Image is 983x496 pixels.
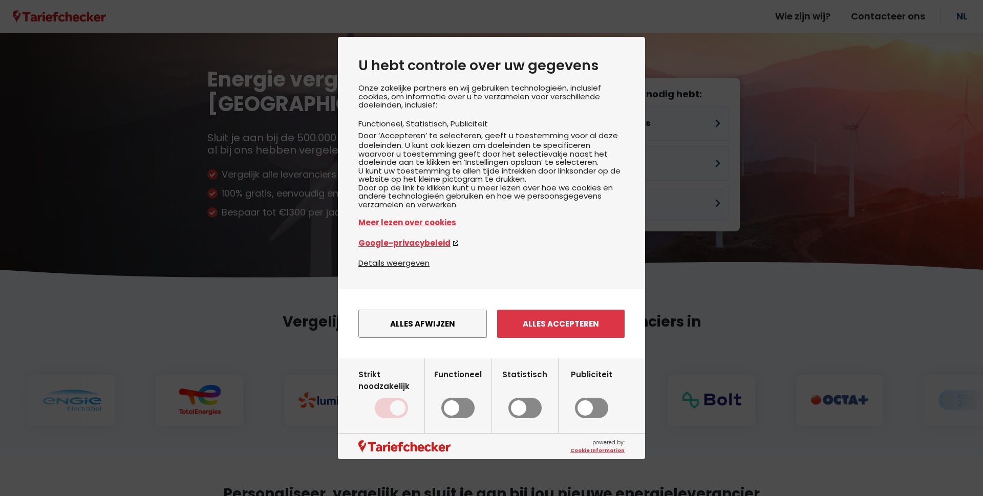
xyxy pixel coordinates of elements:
[358,310,487,338] button: Alles afwijzen
[358,440,451,453] img: logo
[571,369,612,419] label: Publiciteit
[451,118,488,129] li: Publiciteit
[570,439,625,454] span: powered by:
[406,118,451,129] li: Statistisch
[497,310,625,338] button: Alles accepteren
[434,369,482,419] label: Functioneel
[358,369,424,419] label: Strikt noodzakelijk
[358,237,625,249] a: Google-privacybeleid
[570,447,625,454] a: Cookie Information
[358,217,625,228] a: Meer lezen over cookies
[358,257,430,269] button: Details weergeven
[358,84,625,257] div: Onze zakelijke partners en wij gebruiken technologieën, inclusief cookies, om informatie over u t...
[502,369,547,419] label: Statistisch
[358,118,406,129] li: Functioneel
[358,57,625,74] h2: U hebt controle over uw gegevens
[338,289,645,358] div: menu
